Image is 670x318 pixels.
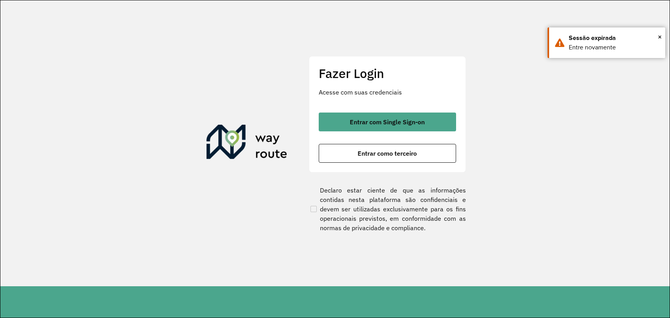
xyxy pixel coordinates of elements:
[658,31,662,43] span: ×
[350,119,425,125] span: Entrar com Single Sign-on
[569,43,659,52] div: Entre novamente
[319,87,456,97] p: Acesse com suas credenciais
[319,113,456,131] button: button
[206,125,287,162] img: Roteirizador AmbevTech
[358,150,417,156] span: Entrar como terceiro
[319,144,456,163] button: button
[658,31,662,43] button: Close
[309,185,466,233] label: Declaro estar ciente de que as informações contidas nesta plataforma são confidenciais e devem se...
[319,66,456,81] h2: Fazer Login
[569,33,659,43] div: Sessão expirada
